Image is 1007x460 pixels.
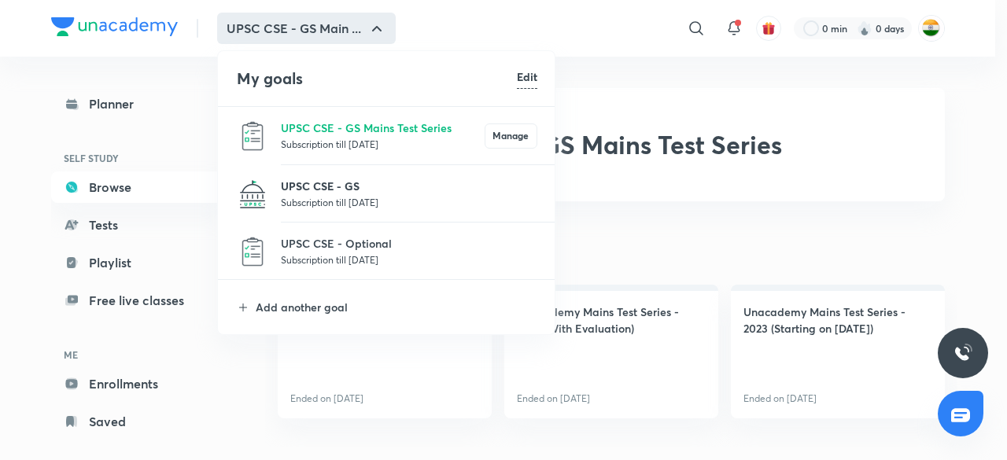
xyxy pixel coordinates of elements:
[281,235,537,252] p: UPSC CSE - Optional
[237,120,268,152] img: UPSC CSE - GS Mains Test Series
[237,236,268,267] img: UPSC CSE - Optional
[281,194,537,210] p: Subscription till [DATE]
[237,178,268,210] img: UPSC CSE - GS
[517,68,537,85] h6: Edit
[281,136,485,152] p: Subscription till [DATE]
[281,120,485,136] p: UPSC CSE - GS Mains Test Series
[281,252,537,267] p: Subscription till [DATE]
[256,299,537,315] p: Add another goal
[237,67,517,90] h4: My goals
[281,178,537,194] p: UPSC CSE - GS
[485,123,537,149] button: Manage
